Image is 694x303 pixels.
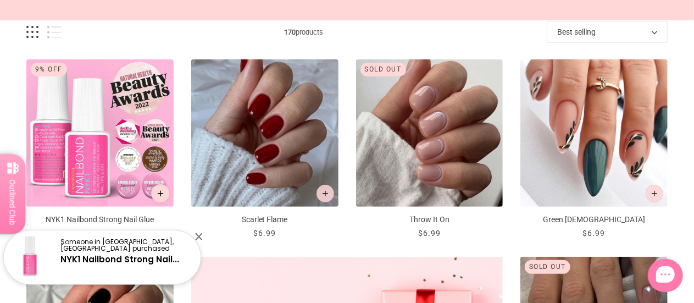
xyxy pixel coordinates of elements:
[418,229,441,238] span: $6.99
[520,214,668,225] p: Green [DEMOGRAPHIC_DATA]
[547,21,668,43] button: Best selling
[520,59,668,239] a: Green Zen
[356,59,503,239] a: Throw It On
[525,260,570,274] div: Sold out
[285,28,296,36] b: 170
[191,59,338,207] img: Scarlet Flame-Press on Manicure-Outlined
[26,59,174,207] img: NYK1 Nailbond Strong Nail Glue-Accessories-Outlined
[61,26,547,38] span: products
[646,185,663,202] button: Add to cart
[317,185,334,202] button: Add to cart
[26,26,38,38] button: Grid view
[26,214,174,225] p: NYK1 Nailbond Strong Nail Glue
[60,254,179,265] a: NYK1 Nailbond Strong Nail...
[356,59,503,207] img: Throw It On-Press on Manicure-Outlined
[191,214,338,225] p: Scarlet Flame
[360,63,406,76] div: Sold out
[253,229,276,238] span: $6.99
[191,59,338,239] a: Scarlet Flame
[356,214,503,225] p: Throw It On
[151,184,170,203] button: Add to cart
[60,239,191,252] p: Someone in [GEOGRAPHIC_DATA], [GEOGRAPHIC_DATA] purchased
[31,63,67,76] div: 9% Off
[26,59,174,239] a: NYK1 Nailbond Strong Nail Glue
[583,229,606,238] span: $6.99
[47,26,61,38] button: List view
